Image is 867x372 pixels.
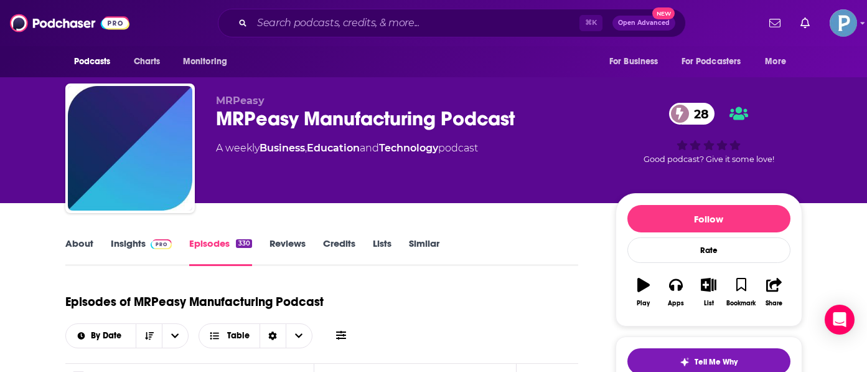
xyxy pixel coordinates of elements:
h2: Choose List sort [65,323,189,348]
button: Apps [660,270,692,315]
button: Play [627,270,660,315]
span: Open Advanced [618,20,670,26]
a: Reviews [269,237,306,266]
button: Follow [627,205,790,232]
a: Credits [323,237,355,266]
a: Charts [126,50,168,74]
img: User Profile [830,9,857,37]
span: 28 [682,103,715,125]
button: open menu [601,50,674,74]
span: Monitoring [183,53,227,70]
img: tell me why sparkle [680,357,690,367]
span: and [360,142,379,154]
span: For Business [609,53,658,70]
div: A weekly podcast [216,141,478,156]
img: MRPeasy Manufacturing Podcast [68,86,192,211]
div: Rate [627,237,790,263]
a: Show notifications dropdown [795,12,815,34]
span: , [305,142,307,154]
button: open menu [756,50,802,74]
button: open menu [65,50,127,74]
button: open menu [174,50,243,74]
div: Share [766,300,782,307]
span: Logged in as PiperComms [830,9,857,37]
a: About [65,237,93,266]
span: Table [227,331,250,340]
div: 330 [236,239,251,248]
a: Business [260,142,305,154]
div: Apps [668,300,684,307]
div: List [704,300,714,307]
button: open menu [66,331,136,340]
span: ⌘ K [579,15,602,31]
span: Good podcast? Give it some love! [644,155,774,164]
button: Open AdvancedNew [612,16,675,31]
a: Technology [379,142,438,154]
div: Open Intercom Messenger [825,305,855,335]
span: For Podcasters [682,53,741,70]
a: 28 [669,103,715,125]
input: Search podcasts, credits, & more... [252,13,579,33]
span: New [652,7,675,19]
div: 28Good podcast? Give it some love! [616,95,802,172]
span: By Date [91,331,126,340]
button: Show profile menu [830,9,857,37]
img: Podchaser Pro [151,239,172,249]
a: Education [307,142,360,154]
div: Sort Direction [260,324,286,348]
h1: Episodes of MRPeasy Manufacturing Podcast [65,294,324,310]
div: Bookmark [726,300,756,307]
button: Share [757,270,790,315]
button: Bookmark [725,270,757,315]
button: open menu [162,324,188,348]
button: Sort Direction [136,324,162,348]
a: Episodes330 [189,237,251,266]
span: More [765,53,786,70]
div: Search podcasts, credits, & more... [218,9,686,37]
button: List [692,270,724,315]
a: Lists [373,237,391,266]
button: open menu [673,50,759,74]
img: Podchaser - Follow, Share and Rate Podcasts [10,11,129,35]
a: Show notifications dropdown [764,12,785,34]
button: Choose View [199,323,312,348]
a: Similar [409,237,439,266]
span: Podcasts [74,53,111,70]
span: Tell Me Why [695,357,738,367]
a: InsightsPodchaser Pro [111,237,172,266]
span: Charts [134,53,161,70]
div: Play [637,300,650,307]
span: MRPeasy [216,95,265,107]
